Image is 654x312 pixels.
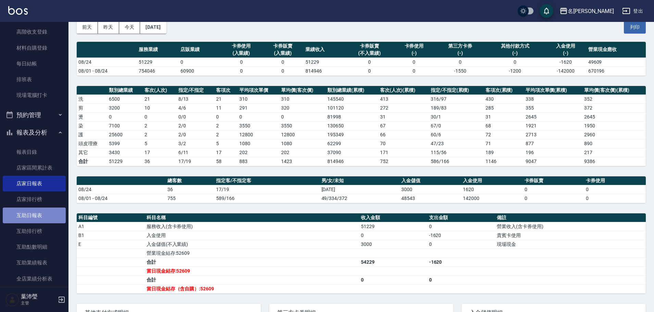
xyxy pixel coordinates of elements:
td: 310 [279,95,326,103]
td: 12800 [238,130,279,139]
th: 指定/不指定(累積) [429,86,484,95]
button: save [540,4,553,18]
button: 報表及分析 [3,124,66,141]
div: (-) [437,50,483,57]
td: -1620 [427,258,495,266]
td: 202 [279,148,326,157]
th: 平均項次單價(累積) [524,86,583,95]
td: -1620 [545,58,587,66]
div: (-) [546,50,585,57]
td: 130650 [326,121,378,130]
td: 3430 [107,148,143,157]
td: 08/24 [77,58,137,66]
td: 81998 [326,112,378,121]
td: 67 / 0 [429,121,484,130]
td: 染 [77,121,107,130]
td: 189 [484,148,524,157]
a: 報表目錄 [3,144,66,160]
td: 營業現金結存:52609 [145,249,359,258]
td: 21 [214,95,238,103]
td: 31 [378,112,429,121]
table: a dense table [77,176,646,203]
td: 36 [166,185,214,194]
a: 互助點數明細 [3,239,66,255]
a: 互助業績報表 [3,255,66,271]
td: 2960 [582,130,646,139]
a: 互助排行榜 [3,223,66,239]
td: 0 [486,58,545,66]
td: 51229 [107,157,143,166]
button: 前天 [77,21,98,34]
td: 355 [524,103,583,112]
td: 430 [484,95,524,103]
td: 3200 [107,103,143,112]
td: 586/166 [429,157,484,166]
img: Logo [8,6,28,15]
td: 62299 [326,139,378,148]
th: 入金使用 [461,176,523,185]
td: 2 [214,121,238,130]
td: 剪 [77,103,107,112]
td: 49/334/372 [320,194,400,203]
th: 營業現金應收 [587,42,646,58]
td: 202 [238,148,279,157]
td: 352 [582,95,646,103]
td: 0 [359,275,427,284]
td: 護 [77,130,107,139]
td: 21 [143,95,177,103]
td: 1921 [524,121,583,130]
td: 338 [524,95,583,103]
td: 17 [143,148,177,157]
td: 1950 [582,121,646,130]
td: -1200 [486,66,545,75]
th: 業績收入 [304,42,345,58]
td: 814946 [326,157,378,166]
button: [DATE] [140,21,166,34]
div: 其他付款方式 [487,42,543,50]
h5: 葉沛瑩 [21,293,56,300]
td: 142000 [461,194,523,203]
td: 72 [484,130,524,139]
div: (入業績) [222,50,261,57]
td: 3 / 2 [177,139,215,148]
td: 48543 [400,194,461,203]
td: 1080 [238,139,279,148]
td: 36 [143,157,177,166]
td: 3550 [279,121,326,130]
th: 客次(人次) [143,86,177,95]
th: 類別總業績(累積) [326,86,378,95]
td: 25600 [107,130,143,139]
td: 11 [214,103,238,112]
td: 6 / 11 [177,148,215,157]
td: 0 [179,58,221,66]
th: 入金儲值 [400,176,461,185]
td: 入金儲值(不入業績) [145,240,359,249]
td: 3000 [400,185,461,194]
th: 指定/不指定 [177,86,215,95]
td: 0 [238,112,279,121]
th: 科目名稱 [145,213,359,222]
td: 08/01 - 08/24 [77,66,137,75]
td: 413 [378,95,429,103]
td: 當日現金結存:52609 [145,266,359,275]
th: 備註 [495,213,646,222]
td: 883 [238,157,279,166]
td: 洗 [77,95,107,103]
td: 9386 [582,157,646,166]
td: 17/19 [214,185,320,194]
div: (-) [487,50,543,57]
table: a dense table [77,42,646,76]
td: 燙 [77,112,107,121]
td: 2 / 0 [177,121,215,130]
td: 合計 [77,157,107,166]
td: 3000 [359,240,427,249]
th: 卡券販賣 [523,176,584,185]
button: 名[PERSON_NAME] [557,4,617,18]
button: 昨天 [98,21,119,34]
td: -1620 [427,231,495,240]
a: 店家區間累計表 [3,160,66,176]
td: -1550 [435,66,485,75]
td: [DATE] [320,185,400,194]
td: 0 [393,58,435,66]
a: 店家日報表 [3,176,66,191]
